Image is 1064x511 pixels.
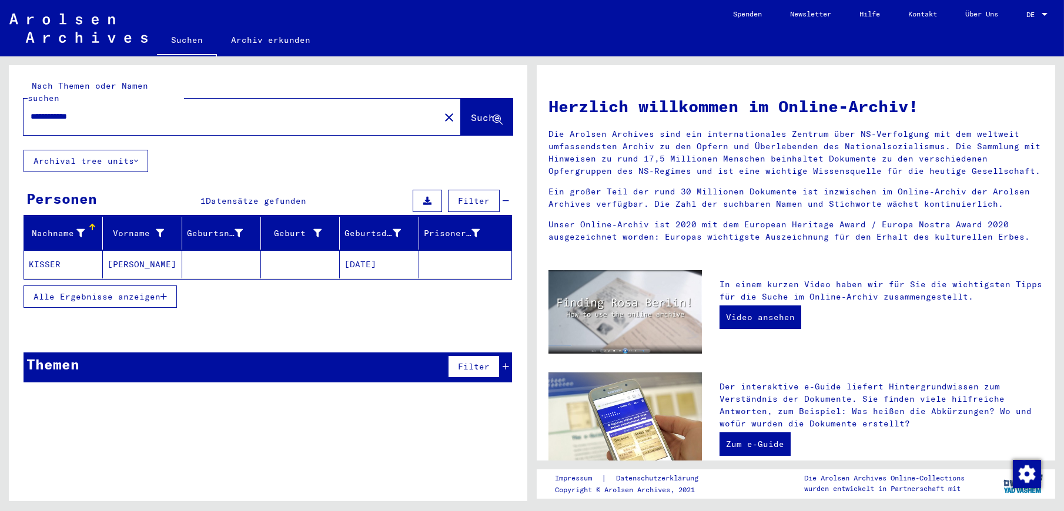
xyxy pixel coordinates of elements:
div: Geburt‏ [266,227,322,240]
span: 1 [200,196,206,206]
mat-header-cell: Prisoner # [419,217,511,250]
div: Geburtsname [187,227,243,240]
img: eguide.jpg [548,372,702,475]
div: Vorname [108,227,163,240]
p: Der interaktive e-Guide liefert Hintergrundwissen zum Verständnis der Dokumente. Sie finden viele... [720,381,1043,430]
img: Zustimmung ändern [1013,460,1041,488]
mat-header-cell: Nachname [24,217,103,250]
a: Impressum [555,472,601,485]
mat-cell: [PERSON_NAME] [103,250,182,278]
a: Datenschutzerklärung [607,472,712,485]
p: wurden entwickelt in Partnerschaft mit [804,483,965,494]
span: Alle Ergebnisse anzeigen [34,291,160,302]
div: Prisoner # [424,224,497,243]
a: Archiv erkunden [217,26,324,54]
mat-label: Nach Themen oder Namen suchen [28,80,148,103]
a: Video ansehen [720,305,801,329]
button: Alle Ergebnisse anzeigen [24,285,177,308]
div: Geburt‏ [266,224,339,243]
span: Filter [458,196,490,206]
div: Zustimmung ändern [1012,459,1040,488]
p: Unser Online-Archiv ist 2020 mit dem European Heritage Award / Europa Nostra Award 2020 ausgezeic... [548,218,1043,243]
div: Vorname [108,224,181,243]
button: Filter [448,355,500,378]
span: Filter [458,361,490,372]
p: Copyright © Arolsen Archives, 2021 [555,485,712,495]
p: Ein großer Teil der rund 30 Millionen Dokumente ist inzwischen im Online-Archiv der Arolsen Archi... [548,186,1043,210]
mat-header-cell: Geburtsname [182,217,261,250]
mat-cell: [DATE] [340,250,419,278]
span: Datensätze gefunden [206,196,306,206]
div: Geburtsdatum [344,224,418,243]
div: Prisoner # [424,227,480,240]
p: In einem kurzen Video haben wir für Sie die wichtigsten Tipps für die Suche im Online-Archiv zusa... [720,278,1043,303]
a: Zum e-Guide [720,432,791,456]
button: Archival tree units [24,150,148,172]
mat-cell: KISSER [24,250,103,278]
button: Filter [448,190,500,212]
span: DE [1026,11,1039,19]
span: Suche [471,112,500,123]
h1: Herzlich willkommen im Online-Archiv! [548,94,1043,119]
img: yv_logo.png [1001,469,1045,498]
div: Nachname [29,227,85,240]
div: Nachname [29,224,102,243]
button: Clear [437,105,461,129]
mat-header-cell: Vorname [103,217,182,250]
div: Personen [26,188,97,209]
mat-header-cell: Geburt‏ [261,217,340,250]
p: Die Arolsen Archives sind ein internationales Zentrum über NS-Verfolgung mit dem weltweit umfasse... [548,128,1043,177]
div: Geburtsdatum [344,227,400,240]
img: video.jpg [548,270,702,354]
p: Die Arolsen Archives Online-Collections [804,473,965,483]
button: Suche [461,99,513,135]
mat-header-cell: Geburtsdatum [340,217,419,250]
img: Arolsen_neg.svg [9,14,148,43]
div: Geburtsname [187,224,260,243]
div: | [555,472,712,485]
div: Themen [26,354,79,375]
mat-icon: close [442,110,456,125]
a: Suchen [157,26,217,56]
